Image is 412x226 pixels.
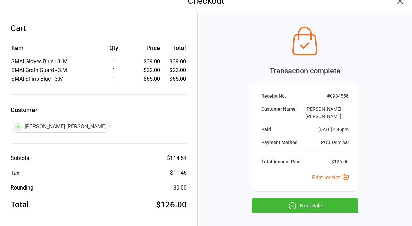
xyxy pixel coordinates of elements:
th: Qty [92,43,135,57]
div: Tax [11,169,19,177]
div: $126.00 [156,199,187,211]
div: Transaction complete [252,65,358,76]
td: $65.00 [163,75,186,83]
div: $0.00 [173,184,187,192]
div: [DATE] 4:46pm [318,126,349,133]
div: Price [136,43,160,52]
div: Payment Method [261,139,298,146]
div: Customer Name [261,106,296,120]
span: SMAI Shins Blue - 3.M [11,76,64,82]
div: $22.00 [136,66,160,74]
th: Item [11,43,91,57]
div: Paid [261,126,271,133]
th: Total [163,43,186,57]
a: Print receipt [312,174,349,181]
div: $126.00 [331,158,349,165]
span: SMAI Groin Guard - 3.M [11,67,67,73]
div: Receipt No. [261,93,286,100]
div: 1 [92,75,135,83]
div: Subtotal [11,154,31,162]
div: 1 [92,58,135,66]
label: Customer [11,105,187,115]
div: Cart [11,22,187,34]
div: $114.54 [167,154,187,162]
div: [PERSON_NAME] [PERSON_NAME] [298,106,349,120]
div: Rounding [11,184,33,192]
div: $11.46 [170,169,187,177]
div: $65.00 [136,75,160,83]
td: $22.00 [163,66,186,74]
div: Total [11,199,29,211]
div: $39.00 [136,58,160,66]
div: # 0984556 [327,93,349,100]
div: POS Terminal [321,139,349,146]
td: $39.00 [163,58,186,66]
button: Next Sale [252,198,358,213]
div: 1 [92,66,135,74]
div: [PERSON_NAME] [PERSON_NAME] [11,121,110,133]
div: Total Amount Paid [261,158,301,165]
span: SMAI Gloves Blue - 3. M [11,58,68,65]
